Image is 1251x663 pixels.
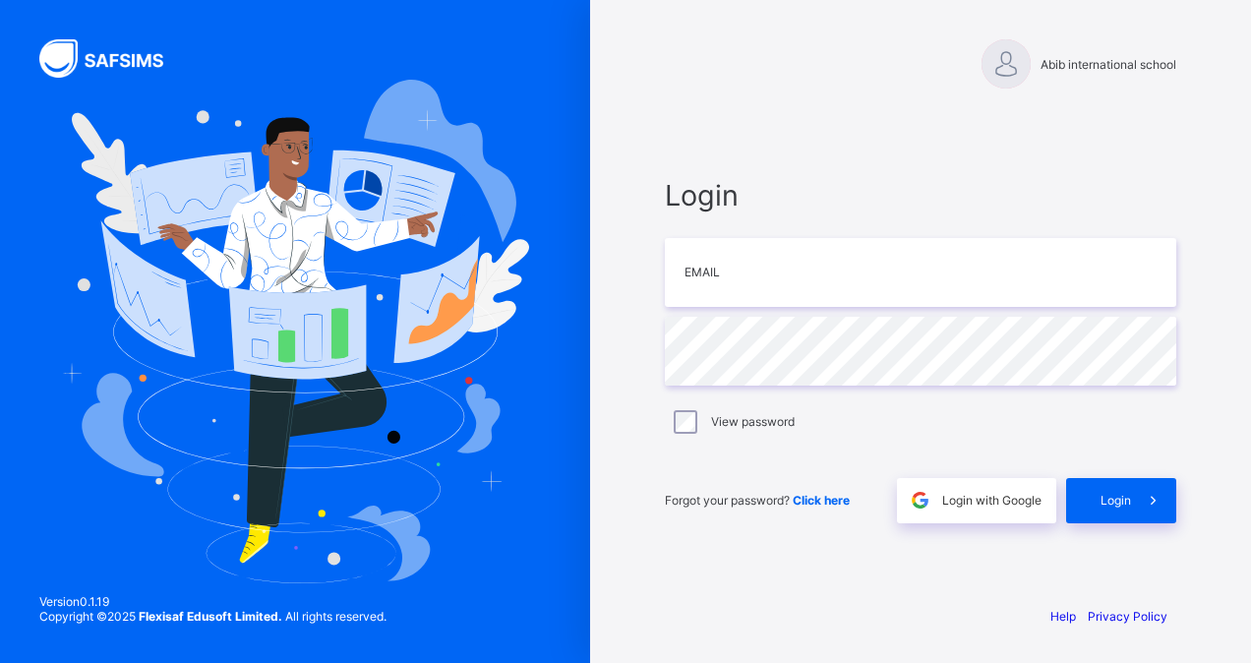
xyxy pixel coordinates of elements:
img: SAFSIMS Logo [39,39,187,78]
span: Forgot your password? [665,493,850,508]
a: Help [1050,609,1076,624]
img: Hero Image [61,80,529,583]
a: Click here [793,493,850,508]
span: Login [665,178,1176,212]
a: Privacy Policy [1088,609,1167,624]
span: Login [1101,493,1131,508]
img: google.396cfc9801f0270233282035f929180a.svg [909,489,931,512]
span: Version 0.1.19 [39,594,387,609]
strong: Flexisaf Edusoft Limited. [139,609,282,624]
span: Abib international school [1041,57,1176,72]
span: Login with Google [942,493,1042,508]
label: View password [711,414,795,429]
span: Copyright © 2025 All rights reserved. [39,609,387,624]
